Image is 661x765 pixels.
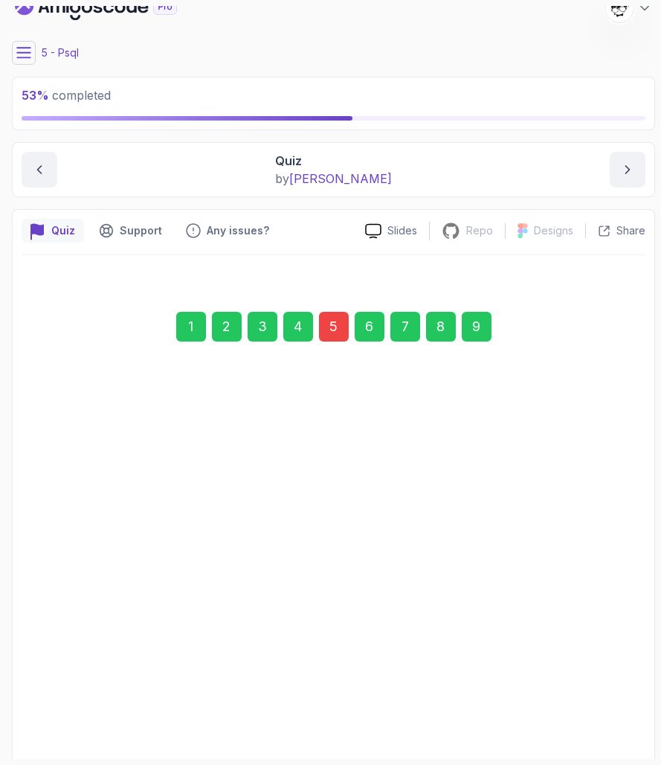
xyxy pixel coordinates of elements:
div: 7 [390,312,420,342]
p: Designs [534,223,573,238]
div: 4 [283,312,313,342]
p: Repo [466,223,493,238]
p: Support [120,223,162,238]
p: Quiz [275,152,392,170]
div: 9 [462,312,491,342]
p: by [275,170,392,188]
button: Feedback button [177,219,278,243]
p: Any issues? [207,223,269,238]
div: 8 [426,312,456,342]
div: 5 [319,312,349,342]
div: 1 [176,312,206,342]
p: Quiz [51,223,75,238]
div: 3 [248,312,277,342]
p: 5 - Psql [42,45,79,60]
button: quiz button [22,219,84,243]
p: Slides [387,223,417,238]
button: next content [610,152,645,188]
button: Support button [90,219,171,243]
p: Share [616,223,645,238]
button: Share [585,223,645,238]
span: completed [22,88,111,103]
a: Slides [353,223,429,239]
span: 53 % [22,88,49,103]
div: 2 [212,312,242,342]
span: [PERSON_NAME] [289,171,392,186]
div: 6 [355,312,384,342]
button: previous content [22,152,57,188]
